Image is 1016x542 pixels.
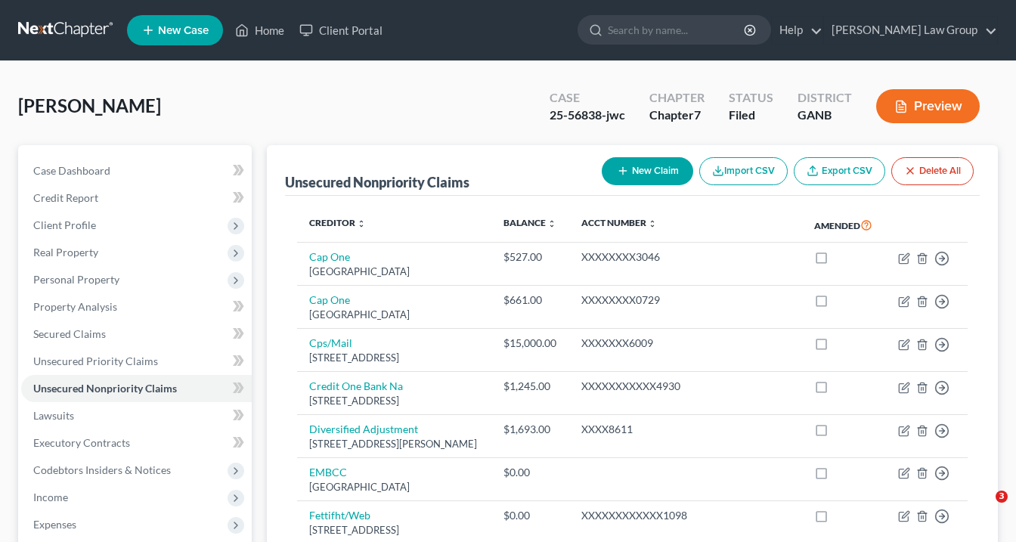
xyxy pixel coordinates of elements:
span: Client Profile [33,218,96,231]
a: EMBCC [309,466,347,479]
span: Expenses [33,518,76,531]
span: Real Property [33,246,98,259]
div: Status [729,89,773,107]
span: Unsecured Nonpriority Claims [33,382,177,395]
span: New Case [158,25,209,36]
div: Unsecured Nonpriority Claims [285,173,469,191]
span: Personal Property [33,273,119,286]
i: unfold_more [357,219,366,228]
div: $1,693.00 [503,422,557,437]
a: Credit One Bank Na [309,379,403,392]
div: $661.00 [503,293,557,308]
div: Case [550,89,625,107]
button: New Claim [602,157,693,185]
span: Codebtors Insiders & Notices [33,463,171,476]
div: [STREET_ADDRESS][PERSON_NAME] [309,437,479,451]
a: [PERSON_NAME] Law Group [824,17,997,44]
div: [GEOGRAPHIC_DATA] [309,480,479,494]
span: Unsecured Priority Claims [33,355,158,367]
div: XXXXXXXXXXX4930 [581,379,789,394]
input: Search by name... [608,16,746,44]
iframe: Intercom live chat [965,491,1001,527]
a: Cap One [309,250,350,263]
th: Amended [802,208,885,243]
span: 7 [694,107,701,122]
div: XXXXXXXX3046 [581,249,789,265]
a: Executory Contracts [21,429,252,457]
a: Cap One [309,293,350,306]
a: Property Analysis [21,293,252,321]
a: Export CSV [794,157,885,185]
div: District [798,89,852,107]
span: Income [33,491,68,503]
div: [GEOGRAPHIC_DATA] [309,308,479,322]
a: Help [772,17,822,44]
div: Filed [729,107,773,124]
div: XXXXXXXX0729 [581,293,789,308]
span: [PERSON_NAME] [18,94,161,116]
button: Import CSV [699,157,788,185]
a: Balance unfold_more [503,217,556,228]
a: Cps/Mail [309,336,352,349]
div: Chapter [649,107,705,124]
a: Client Portal [292,17,390,44]
a: Unsecured Priority Claims [21,348,252,375]
a: Unsecured Nonpriority Claims [21,375,252,402]
a: Acct Number unfold_more [581,217,657,228]
a: Fettifht/Web [309,509,370,522]
span: Property Analysis [33,300,117,313]
div: XXXXXXX6009 [581,336,789,351]
a: Lawsuits [21,402,252,429]
div: GANB [798,107,852,124]
span: Lawsuits [33,409,74,422]
span: Credit Report [33,191,98,204]
div: 25-56838-jwc [550,107,625,124]
div: $0.00 [503,508,557,523]
a: Credit Report [21,184,252,212]
a: Secured Claims [21,321,252,348]
div: Chapter [649,89,705,107]
span: Case Dashboard [33,164,110,177]
button: Delete All [891,157,974,185]
a: Case Dashboard [21,157,252,184]
a: Creditor unfold_more [309,217,366,228]
span: Secured Claims [33,327,106,340]
i: unfold_more [547,219,556,228]
div: $15,000.00 [503,336,557,351]
div: XXXX8611 [581,422,789,437]
div: [STREET_ADDRESS] [309,394,479,408]
div: XXXXXXXXXXXX1098 [581,508,789,523]
div: [GEOGRAPHIC_DATA] [309,265,479,279]
span: 3 [996,491,1008,503]
div: $527.00 [503,249,557,265]
div: $0.00 [503,465,557,480]
span: Executory Contracts [33,436,130,449]
i: unfold_more [648,219,657,228]
div: [STREET_ADDRESS] [309,523,479,537]
a: Home [228,17,292,44]
button: Preview [876,89,980,123]
div: $1,245.00 [503,379,557,394]
div: [STREET_ADDRESS] [309,351,479,365]
a: Diversified Adjustment [309,423,418,435]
